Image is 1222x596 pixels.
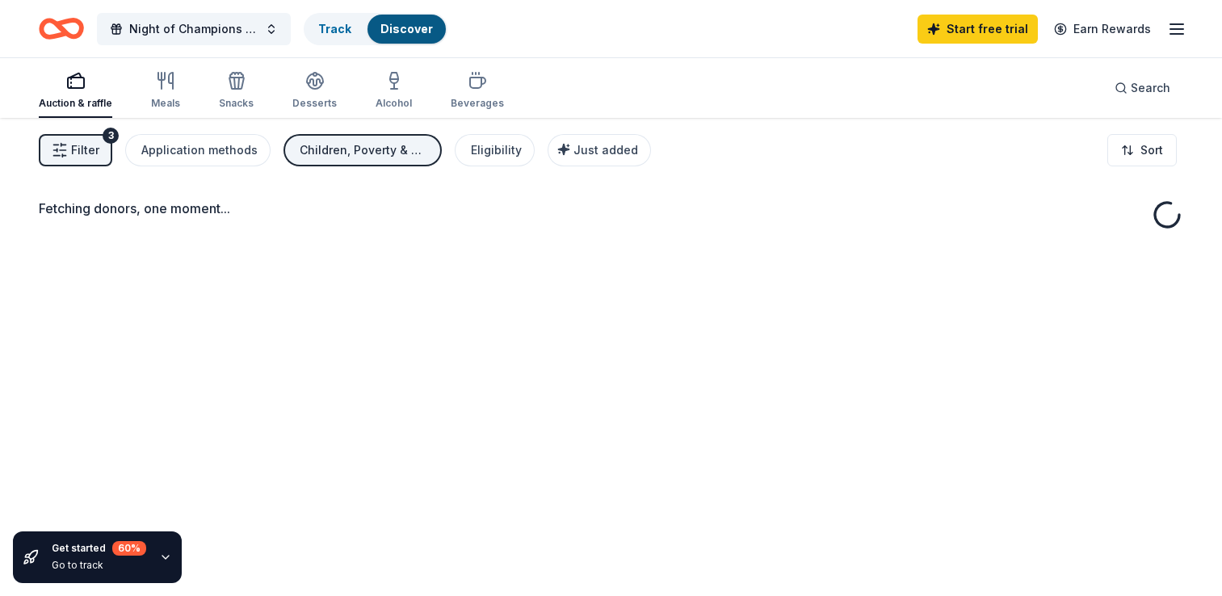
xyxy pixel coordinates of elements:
[129,19,258,39] span: Night of Champions GALA 2025
[112,541,146,556] div: 60 %
[451,97,504,110] div: Beverages
[318,22,351,36] a: Track
[455,134,535,166] button: Eligibility
[219,97,254,110] div: Snacks
[1102,72,1183,104] button: Search
[151,65,180,118] button: Meals
[548,134,651,166] button: Just added
[304,13,447,45] button: TrackDiscover
[471,141,522,160] div: Eligibility
[376,97,412,110] div: Alcohol
[151,97,180,110] div: Meals
[52,559,146,572] div: Go to track
[52,541,146,556] div: Get started
[71,141,99,160] span: Filter
[918,15,1038,44] a: Start free trial
[39,65,112,118] button: Auction & raffle
[1044,15,1161,44] a: Earn Rewards
[292,97,337,110] div: Desserts
[39,199,1183,218] div: Fetching donors, one moment...
[39,10,84,48] a: Home
[376,65,412,118] button: Alcohol
[283,134,442,166] button: Children, Poverty & Hunger
[300,141,429,160] div: Children, Poverty & Hunger
[1107,134,1177,166] button: Sort
[97,13,291,45] button: Night of Champions GALA 2025
[573,143,638,157] span: Just added
[141,141,258,160] div: Application methods
[39,97,112,110] div: Auction & raffle
[125,134,271,166] button: Application methods
[292,65,337,118] button: Desserts
[1131,78,1170,98] span: Search
[451,65,504,118] button: Beverages
[1140,141,1163,160] span: Sort
[219,65,254,118] button: Snacks
[103,128,119,144] div: 3
[380,22,433,36] a: Discover
[39,134,112,166] button: Filter3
